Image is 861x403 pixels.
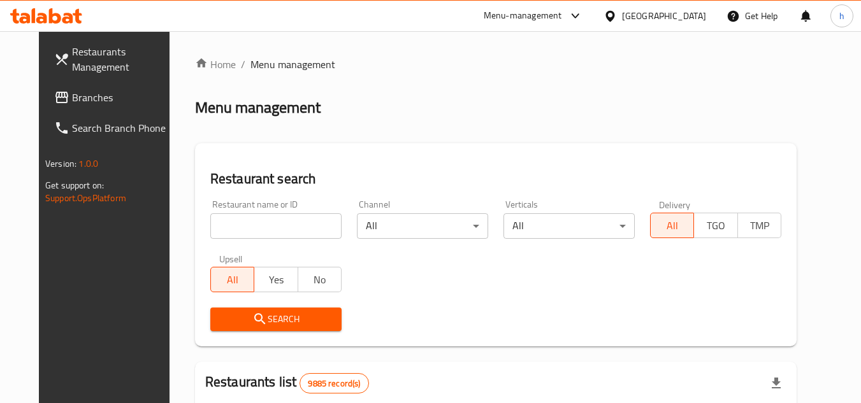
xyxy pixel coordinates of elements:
span: No [303,271,336,289]
span: TGO [699,216,732,235]
input: Search for restaurant name or ID.. [210,213,342,239]
a: Branches [44,82,183,113]
div: [GEOGRAPHIC_DATA] [622,9,706,23]
button: TMP [737,213,781,238]
h2: Restaurants list [205,372,369,393]
button: TGO [693,213,737,238]
span: Get support on: [45,177,104,194]
span: 1.0.0 [78,155,98,172]
nav: breadcrumb [195,57,797,72]
a: Search Branch Phone [44,113,183,143]
div: Total records count [300,373,368,393]
span: Restaurants Management [72,44,173,74]
span: 9885 record(s) [300,378,368,390]
label: Upsell [219,254,243,263]
a: Home [195,57,236,72]
h2: Restaurant search [210,169,781,188]
button: No [298,267,342,292]
span: Search [221,311,331,327]
span: Yes [259,271,293,289]
span: h [839,9,844,23]
button: All [650,213,694,238]
h2: Menu management [195,97,321,118]
div: Export file [761,368,792,399]
span: All [656,216,689,235]
li: / [241,57,245,72]
div: All [357,213,488,239]
span: Branches [72,90,173,105]
a: Restaurants Management [44,36,183,82]
a: Support.OpsPlatform [45,190,126,206]
button: Search [210,308,342,331]
button: All [210,267,254,292]
div: All [503,213,635,239]
label: Delivery [659,200,691,209]
span: Menu management [250,57,335,72]
span: Search Branch Phone [72,120,173,136]
span: All [216,271,249,289]
div: Menu-management [484,8,562,24]
span: TMP [743,216,776,235]
button: Yes [254,267,298,292]
span: Version: [45,155,76,172]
